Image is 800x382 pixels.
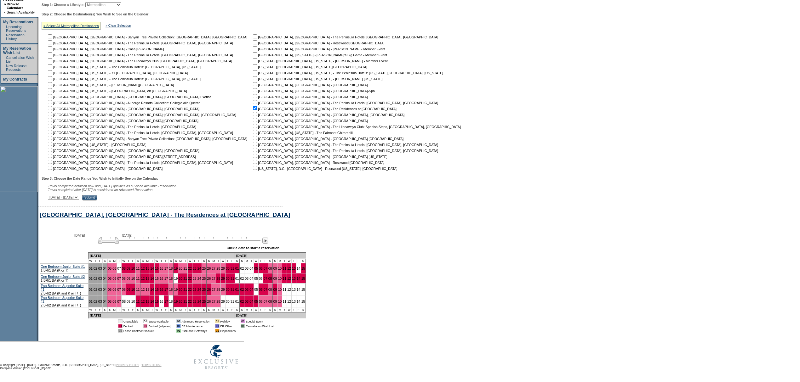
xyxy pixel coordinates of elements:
a: 03 [98,300,102,303]
nobr: [GEOGRAPHIC_DATA], [US_STATE] - [GEOGRAPHIC_DATA] [47,143,146,147]
a: 27 [212,277,215,280]
a: One Bedroom Junior Suite #2 [41,275,85,278]
a: 24 [197,267,201,270]
td: M [145,259,150,263]
td: M [112,259,117,263]
td: S [169,259,174,263]
a: 11 [283,288,286,291]
a: 07 [264,267,267,270]
a: 02 [240,277,244,280]
a: 04 [249,300,253,303]
a: 23 [193,300,197,303]
a: 08 [122,288,126,291]
td: S [207,259,211,263]
a: 20 [179,288,182,291]
a: 08 [268,288,272,291]
a: 12 [141,277,145,280]
a: 05 [108,267,111,270]
td: T [226,259,230,263]
td: F [131,259,136,263]
a: 22 [188,277,192,280]
a: 12 [287,267,291,270]
a: 19 [174,277,178,280]
td: W [122,259,126,263]
nobr: [GEOGRAPHIC_DATA], [GEOGRAPHIC_DATA] - The Hideaways Club: [GEOGRAPHIC_DATA], [GEOGRAPHIC_DATA] [47,59,232,63]
a: 28 [216,267,220,270]
a: 10 [131,267,135,270]
td: M [178,259,183,263]
nobr: [GEOGRAPHIC_DATA], [GEOGRAPHIC_DATA] - [GEOGRAPHIC_DATA]: [GEOGRAPHIC_DATA], [GEOGRAPHIC_DATA] [47,113,236,117]
a: 01 [89,288,93,291]
nobr: [GEOGRAPHIC_DATA], [US_STATE] - The Peninsula Hotels: [GEOGRAPHIC_DATA], [US_STATE] [47,65,201,69]
td: · [4,25,5,32]
img: Next [262,238,268,244]
a: 21 [183,300,187,303]
a: 06 [259,277,263,280]
a: 14 [150,267,154,270]
a: 18 [169,288,173,291]
td: · [4,64,5,71]
a: 27 [212,300,215,303]
a: 07 [117,288,121,291]
nobr: [GEOGRAPHIC_DATA], [GEOGRAPHIC_DATA] - [GEOGRAPHIC_DATA] [252,83,368,87]
b: Step 3: Choose the Date Range You Wish to Initially See on the Calendar: [42,177,158,180]
a: 12 [287,300,291,303]
a: 11 [136,300,140,303]
nobr: [GEOGRAPHIC_DATA], [US_STATE] - [GEOGRAPHIC_DATA] on [GEOGRAPHIC_DATA] [47,89,187,93]
a: Two Bedroom Superior Suite #2 [41,296,83,303]
nobr: [GEOGRAPHIC_DATA], [GEOGRAPHIC_DATA] - The Peninsula Hotels: [GEOGRAPHIC_DATA], [GEOGRAPHIC_DATA] [47,131,233,135]
a: 12 [287,288,291,291]
a: 31 [231,277,234,280]
nobr: [GEOGRAPHIC_DATA], [GEOGRAPHIC_DATA] - The Residences at [GEOGRAPHIC_DATA] [252,107,397,111]
a: 20 [179,267,182,270]
nobr: [GEOGRAPHIC_DATA], [GEOGRAPHIC_DATA] - The Peninsula Hotels: [GEOGRAPHIC_DATA], [GEOGRAPHIC_DATA] [47,53,233,57]
nobr: [GEOGRAPHIC_DATA], [GEOGRAPHIC_DATA] - [GEOGRAPHIC_DATA] [US_STATE] [252,155,387,159]
a: 15 [301,300,305,303]
a: 09 [273,277,277,280]
nobr: [GEOGRAPHIC_DATA], [US_STATE] - [PERSON_NAME]'s Big Game - Member Event [252,53,387,57]
nobr: [GEOGRAPHIC_DATA], [GEOGRAPHIC_DATA] - [GEOGRAPHIC_DATA]-Spa [252,89,375,93]
a: 22 [188,267,192,270]
a: 12 [141,267,145,270]
a: 13 [146,288,149,291]
a: 31 [231,267,234,270]
b: Step 2: Choose the Destination(s) You Wish to See on the Calendar: [42,12,150,16]
a: 18 [169,277,173,280]
a: 17 [164,277,168,280]
a: 19 [174,288,178,291]
a: 01 [89,277,93,280]
a: 27 [212,288,215,291]
a: My Contracts [3,77,27,81]
a: 11 [283,267,286,270]
img: Exclusive Resorts [188,341,244,373]
nobr: [GEOGRAPHIC_DATA], [GEOGRAPHIC_DATA] - [GEOGRAPHIC_DATA] [GEOGRAPHIC_DATA] [47,119,198,123]
a: 10 [131,300,135,303]
a: 08 [268,277,272,280]
a: 01 [235,267,239,270]
a: 18 [169,300,173,303]
td: T [150,259,155,263]
a: 21 [183,267,187,270]
nobr: [US_STATE][GEOGRAPHIC_DATA], [US_STATE] - [PERSON_NAME] - Member Event [252,59,388,63]
td: [DATE] [89,252,235,259]
a: 13 [146,277,149,280]
a: 13 [292,300,296,303]
a: 20 [179,300,182,303]
a: 11 [283,300,286,303]
a: 17 [164,288,168,291]
b: » [4,2,6,6]
a: PRIVACY POLICY [116,363,139,367]
a: 03 [98,277,102,280]
div: Click a date to start a reservation [226,246,279,250]
a: Upcoming Reservations [6,25,26,32]
a: 13 [146,300,149,303]
td: W [155,259,159,263]
a: 15 [155,300,159,303]
a: 04 [103,300,107,303]
a: 13 [292,288,296,291]
nobr: [GEOGRAPHIC_DATA], [GEOGRAPHIC_DATA] - The Peninsula Hotels: [GEOGRAPHIC_DATA], [GEOGRAPHIC_DATA] [47,161,233,165]
a: 14 [150,288,154,291]
a: 09 [127,267,130,270]
a: 10 [131,288,135,291]
a: 09 [273,288,277,291]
